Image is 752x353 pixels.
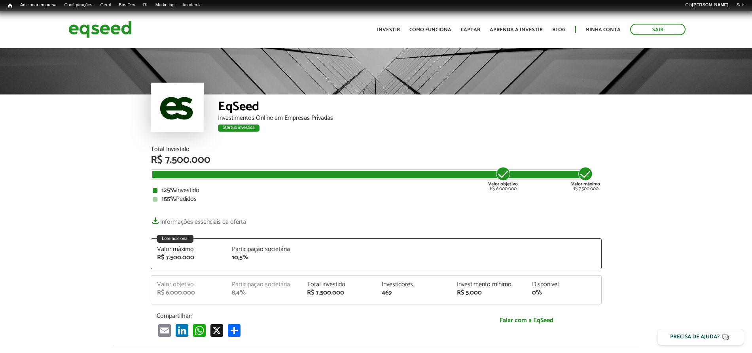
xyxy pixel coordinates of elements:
div: Valor objetivo [157,281,220,288]
div: Valor máximo [157,246,220,253]
a: X [209,324,225,337]
a: Sair [630,24,686,35]
strong: [PERSON_NAME] [692,2,728,7]
div: 10,5% [232,255,295,261]
div: Total investido [307,281,370,288]
a: Adicionar empresa [16,2,61,8]
a: Como funciona [409,27,451,32]
div: Investimento mínimo [457,281,520,288]
div: 8,4% [232,290,295,296]
a: RI [139,2,152,8]
div: Investido [153,187,600,194]
div: Investimentos Online em Empresas Privadas [218,115,602,121]
div: R$ 7.500.000 [151,155,602,165]
a: Falar com a EqSeed [457,312,596,328]
img: EqSeed [68,19,132,40]
a: Informações essenciais da oferta [151,214,246,225]
a: Academia [178,2,206,8]
span: Início [8,3,12,8]
a: Bus Dev [115,2,139,8]
a: LinkedIn [174,324,190,337]
strong: Valor máximo [571,180,600,188]
div: R$ 6.000.000 [157,290,220,296]
a: Blog [552,27,565,32]
strong: 125% [161,185,176,196]
div: Participação societária [232,281,295,288]
p: Compartilhar: [157,312,445,320]
a: Captar [461,27,480,32]
div: 0% [532,290,595,296]
a: WhatsApp [191,324,207,337]
a: Sair [732,2,748,8]
strong: Valor objetivo [488,180,518,188]
a: Minha conta [585,27,621,32]
a: Configurações [61,2,97,8]
a: Aprenda a investir [490,27,543,32]
div: Pedidos [153,196,600,202]
a: Compartilhar [226,324,242,337]
a: Investir [377,27,400,32]
a: Olá[PERSON_NAME] [681,2,732,8]
div: Total Investido [151,146,602,153]
div: R$ 5.000 [457,290,520,296]
strong: 155% [161,194,176,204]
div: R$ 6.000.000 [488,166,518,191]
a: Marketing [152,2,178,8]
div: Participação societária [232,246,295,253]
div: Investidores [382,281,445,288]
div: 469 [382,290,445,296]
div: Startup investida [218,125,260,132]
a: Geral [96,2,115,8]
div: Disponível [532,281,595,288]
div: R$ 7.500.000 [571,166,600,191]
div: R$ 7.500.000 [307,290,370,296]
div: R$ 7.500.000 [157,255,220,261]
div: EqSeed [218,100,602,115]
a: Início [4,2,16,9]
a: Email [157,324,172,337]
div: Lote adicional [157,235,193,243]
